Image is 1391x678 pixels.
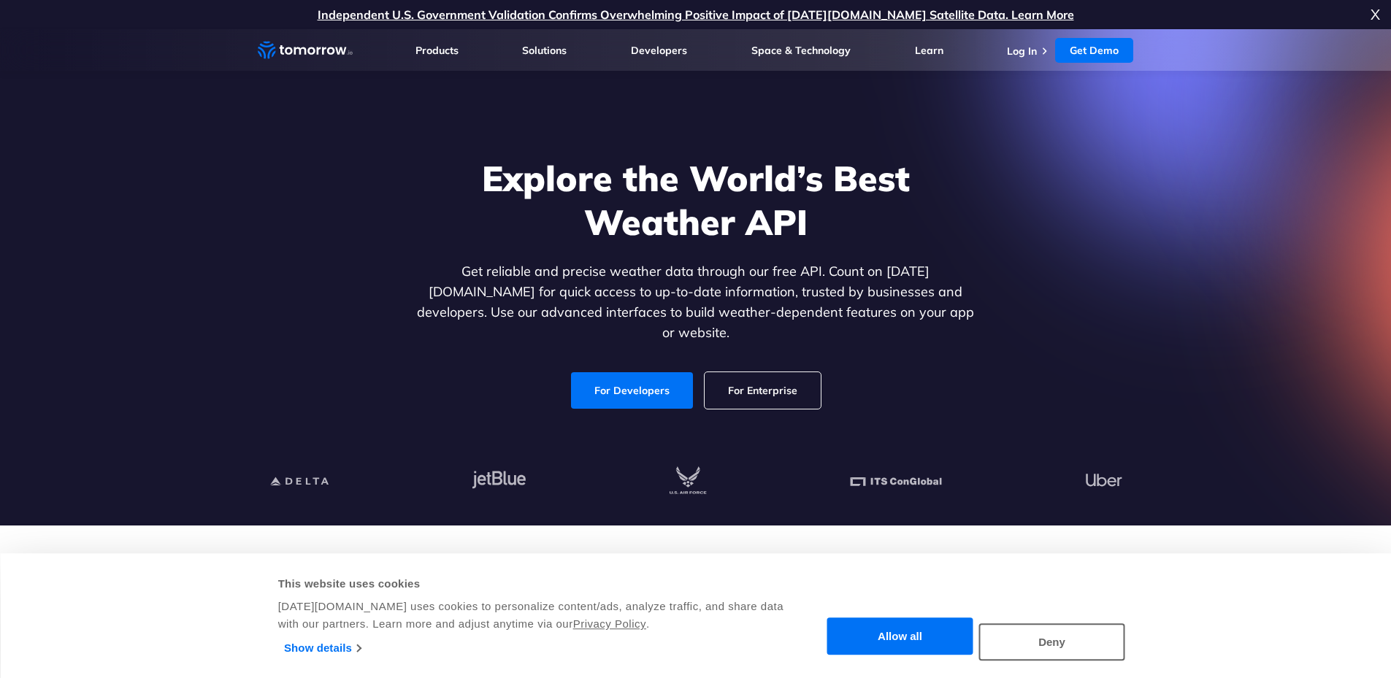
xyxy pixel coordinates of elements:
div: This website uses cookies [278,575,786,593]
p: Get reliable and precise weather data through our free API. Count on [DATE][DOMAIN_NAME] for quic... [414,261,978,343]
a: Space & Technology [751,44,851,57]
a: Solutions [522,44,567,57]
a: Products [415,44,459,57]
a: Home link [258,39,353,61]
a: For Developers [571,372,693,409]
button: Deny [979,623,1125,660]
a: Show details [284,637,361,659]
div: [DATE][DOMAIN_NAME] uses cookies to personalize content/ads, analyze traffic, and share data with... [278,598,786,633]
a: Learn [915,44,943,57]
button: Allow all [827,618,973,655]
a: For Enterprise [705,372,821,409]
a: Privacy Policy [573,617,646,630]
a: Log In [1007,45,1037,58]
a: Independent U.S. Government Validation Confirms Overwhelming Positive Impact of [DATE][DOMAIN_NAM... [318,7,1074,22]
a: Get Demo [1055,38,1133,63]
a: Developers [631,44,687,57]
h1: Explore the World’s Best Weather API [414,156,978,244]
